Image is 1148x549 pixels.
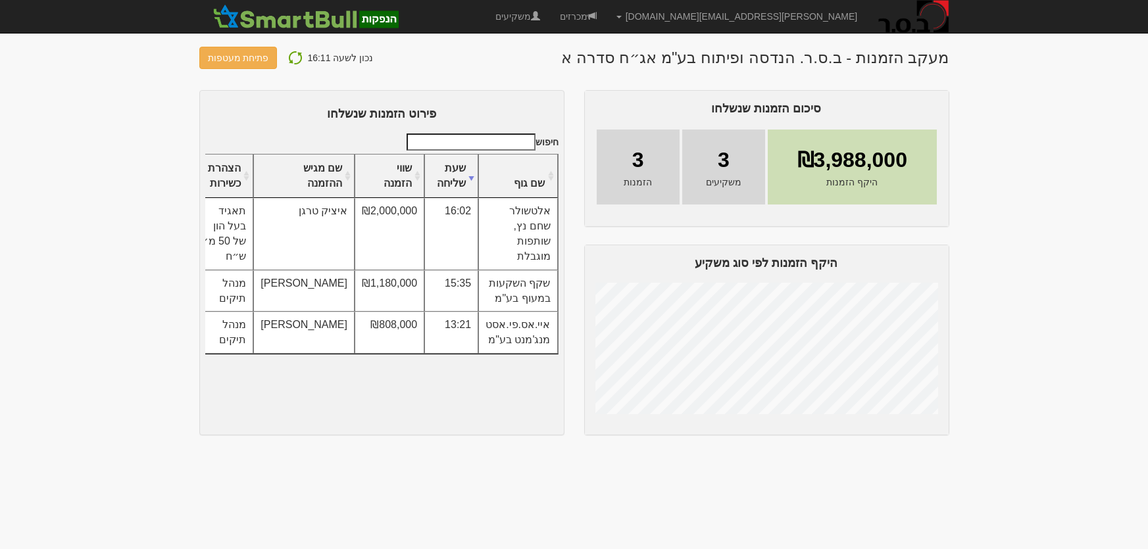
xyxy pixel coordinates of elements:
td: 13:21 [424,312,478,354]
td: ₪808,000 [355,312,424,354]
span: משקיעים [706,176,741,189]
span: מנהל תיקים [219,319,246,345]
span: 3 [718,145,730,176]
td: [PERSON_NAME] [253,312,355,354]
span: הזמנות [624,176,652,189]
th: שעת שליחה : activate to sort column ascending [424,155,478,199]
img: SmartBull Logo [209,3,403,30]
td: [PERSON_NAME] [253,270,355,312]
td: איציק טרגן [253,198,355,270]
th: הצהרת כשירות : activate to sort column ascending [195,155,253,199]
span: מנהל תיקים [219,277,246,304]
span: סיכום הזמנות שנשלחו [711,102,821,115]
span: 3 [632,145,644,176]
td: שקף השקעות במעוף בע"מ [478,270,557,312]
span: פירוט הזמנות שנשלחו [327,107,436,120]
th: שם מגיש ההזמנה : activate to sort column ascending [253,155,355,199]
p: נכון לשעה 16:11 [307,49,373,66]
h1: מעקב הזמנות - ב.ס.ר. הנדסה ופיתוח בע"מ אג״ח סדרה א [561,49,949,66]
span: ₪3,988,000 [797,145,907,176]
label: חיפוש [402,133,559,151]
td: איי.אס.פי.אסט מנג'מנט בע"מ [478,312,557,354]
td: 16:02 [424,198,478,270]
img: refresh-icon.png [287,50,303,66]
input: חיפוש [407,133,536,151]
th: שם גוף : activate to sort column ascending [478,155,557,199]
span: היקף הזמנות [826,176,878,189]
td: ₪1,180,000 [355,270,424,312]
td: ₪2,000,000 [355,198,424,270]
span: תאגיד בעל הון של 50 מ׳ ש״ח [204,205,247,262]
td: 15:35 [424,270,478,312]
button: פתיחת מעטפות [199,47,278,69]
span: היקף הזמנות לפי סוג משקיע [695,256,837,270]
td: אלטשולר שחם נץ, שותפות מוגבלת [478,198,557,270]
th: שווי הזמנה : activate to sort column ascending [355,155,424,199]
